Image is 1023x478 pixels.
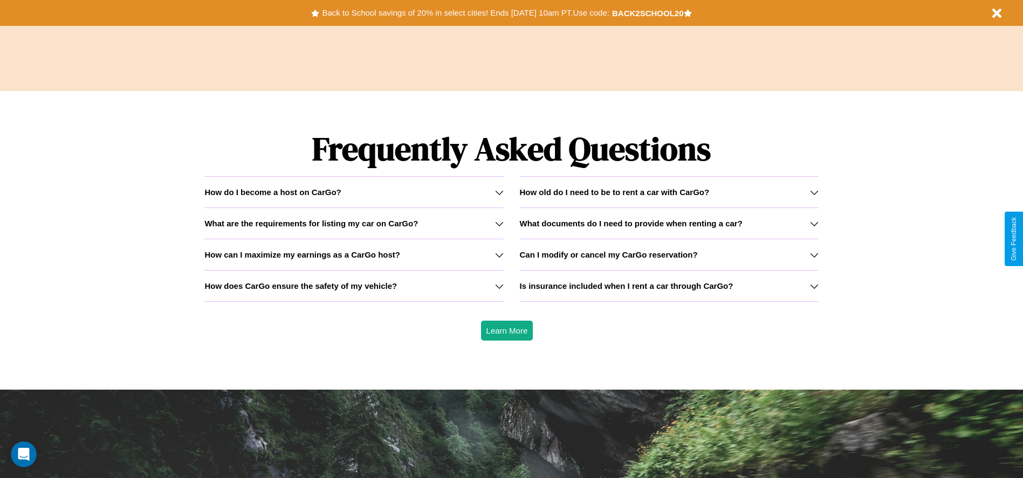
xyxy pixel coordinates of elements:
[204,250,400,259] h3: How can I maximize my earnings as a CarGo host?
[204,219,418,228] h3: What are the requirements for listing my car on CarGo?
[204,281,397,290] h3: How does CarGo ensure the safety of my vehicle?
[520,219,743,228] h3: What documents do I need to provide when renting a car?
[204,188,341,197] h3: How do I become a host on CarGo?
[1010,217,1018,261] div: Give Feedback
[481,321,533,341] button: Learn More
[612,9,684,18] b: BACK2SCHOOL20
[520,250,698,259] h3: Can I modify or cancel my CarGo reservation?
[520,281,733,290] h3: Is insurance included when I rent a car through CarGo?
[204,121,818,176] h1: Frequently Asked Questions
[11,441,37,467] iframe: Intercom live chat
[319,5,612,20] button: Back to School savings of 20% in select cities! Ends [DATE] 10am PT.Use code:
[520,188,710,197] h3: How old do I need to be to rent a car with CarGo?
